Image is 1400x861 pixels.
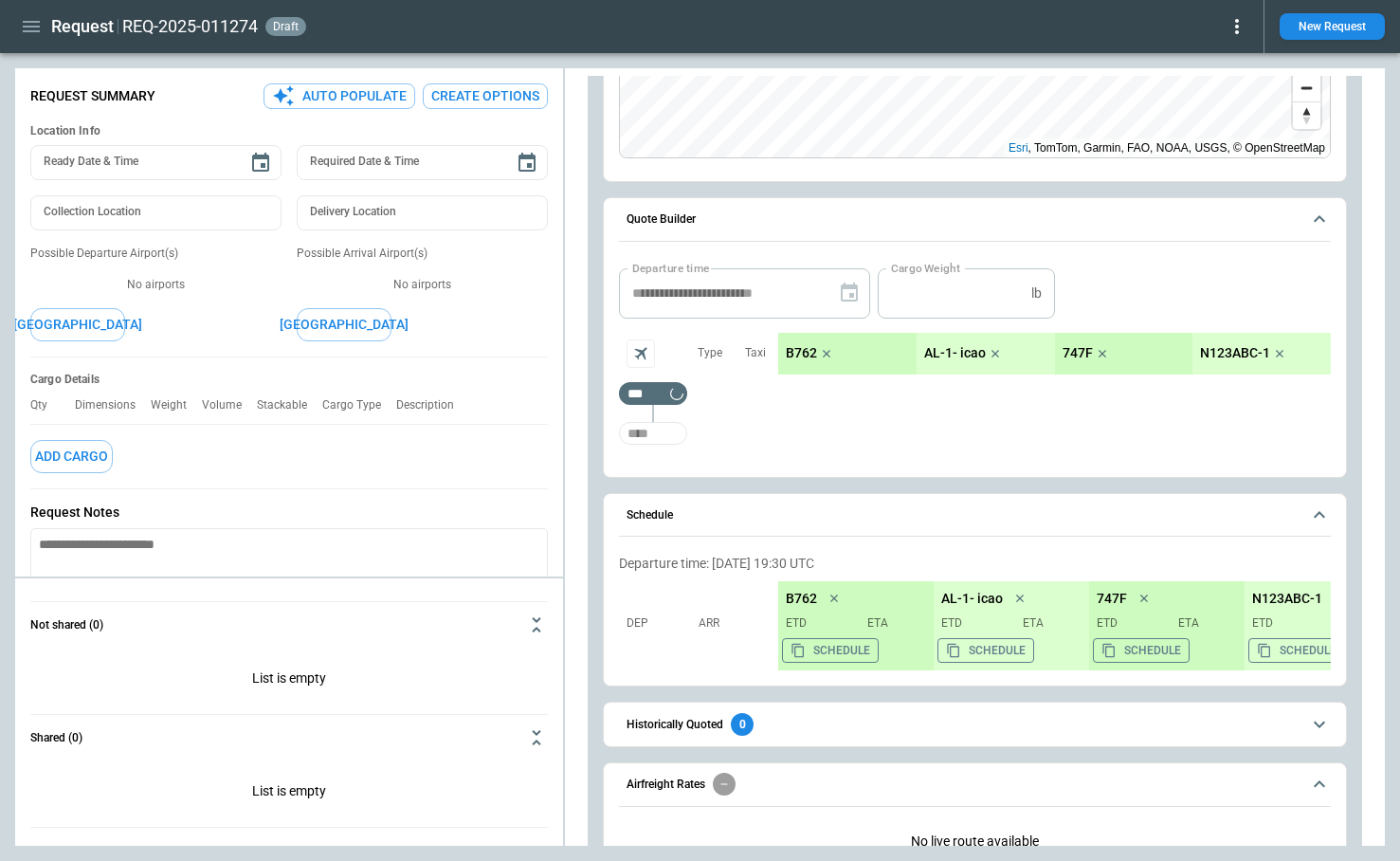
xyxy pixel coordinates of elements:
button: Auto Populate [264,83,415,109]
button: Reset bearing to north [1293,101,1320,129]
button: Quote Builder [619,198,1331,242]
button: Choose date [242,144,280,182]
label: Departure time [632,260,710,276]
p: Type [698,345,722,361]
p: No airports [297,277,548,293]
h1: Request [51,15,114,38]
p: 747F [1063,345,1093,361]
p: Possible Departure Airport(s) [30,246,282,262]
p: ETA [860,615,926,632]
p: Description [396,398,469,412]
button: Copy the aircraft schedule to your clipboard [1093,638,1190,663]
button: Choose date [508,144,546,182]
button: New Request [1280,13,1385,40]
a: Esri [1009,141,1028,155]
p: Departure time: [DATE] 19:30 UTC [619,556,1331,572]
p: N123ABC-1 [1252,591,1322,607]
button: Not shared (0) [30,602,548,648]
h6: Cargo Details [30,373,548,387]
h6: Location Info [30,124,548,138]
p: Request Summary [30,88,155,104]
label: Cargo Weight [891,260,960,276]
p: lb [1031,285,1042,302]
p: Request Notes [30,504,548,521]
button: Shared (0) [30,715,548,760]
h6: Historically Quoted [627,719,723,731]
p: Arr [699,615,765,632]
button: Add Cargo [30,440,113,473]
button: [GEOGRAPHIC_DATA] [30,308,125,341]
p: List is empty [30,760,548,827]
button: Create Options [423,83,548,109]
button: Copy the aircraft schedule to your clipboard [1248,638,1345,663]
p: Weight [151,398,202,412]
button: Historically Quoted0 [619,703,1331,745]
p: Dimensions [75,398,151,412]
div: Not found [619,382,687,405]
div: Quote Builder [619,268,1331,454]
span: draft [269,20,302,33]
h6: Airfreight Rates [627,779,705,791]
button: Airfreight Rates [619,763,1331,807]
h6: Shared (0) [30,732,82,744]
p: Volume [202,398,257,412]
p: ETD [786,615,852,632]
p: Possible Arrival Airport(s) [297,246,548,262]
button: Copy the aircraft schedule to your clipboard [782,638,879,663]
p: ETA [1326,615,1392,632]
p: List is empty [30,648,548,714]
p: AL-1- icao [924,345,986,361]
p: Qty [30,398,63,412]
p: ETD [1252,615,1318,632]
h6: Schedule [627,509,673,522]
p: N123ABC-1 [1200,345,1270,361]
button: Schedule [619,494,1331,538]
div: , TomTom, Garmin, FAO, NOAA, USGS, © OpenStreetMap [1009,138,1325,157]
div: scrollable content [778,333,1331,375]
p: ETD [941,615,1008,632]
button: Copy the aircraft schedule to your clipboard [937,638,1034,663]
button: Zoom out [1293,74,1320,101]
p: Taxi [745,345,766,361]
h2: REQ-2025-011274 [122,15,258,38]
h6: Not shared (0) [30,619,103,632]
div: 0 [731,713,754,736]
button: [GEOGRAPHIC_DATA] [297,308,391,341]
p: Cargo Type [322,398,396,412]
div: scrollable content [778,581,1331,670]
div: Too short [619,422,687,445]
p: AL-1- icao [941,591,1003,607]
p: Stackable [257,398,322,412]
p: ETA [1015,615,1082,632]
p: Dep [627,615,693,632]
div: Not shared (0) [30,648,548,714]
p: ETA [1171,615,1237,632]
p: B762 [786,591,817,607]
p: ETD [1097,615,1163,632]
div: Not shared (0) [30,760,548,827]
p: No airports [30,277,282,293]
h6: Quote Builder [627,213,696,226]
span: Aircraft selection [627,339,655,368]
div: Schedule [619,548,1331,678]
p: 747F [1097,591,1127,607]
p: B762 [786,345,817,361]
